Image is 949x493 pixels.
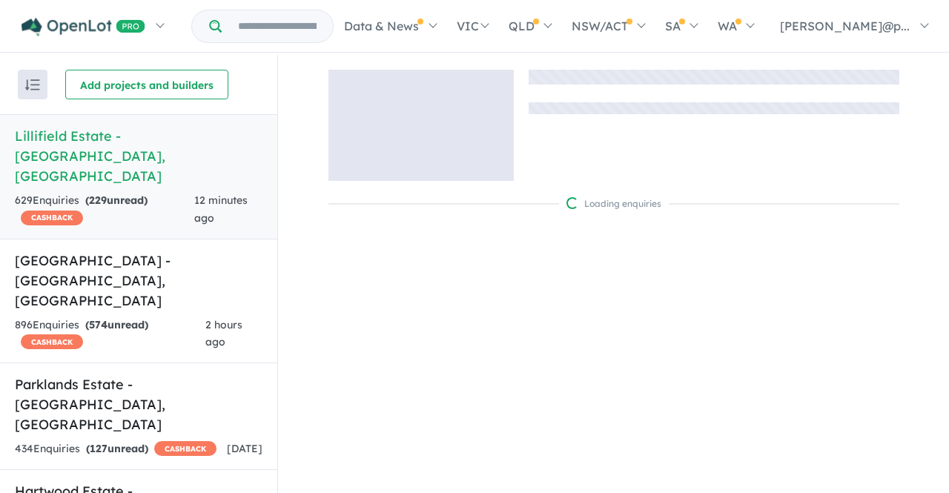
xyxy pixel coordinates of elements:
strong: ( unread) [85,318,148,331]
div: 434 Enquir ies [15,440,216,458]
img: Openlot PRO Logo White [22,18,145,36]
img: sort.svg [25,79,40,90]
div: 629 Enquir ies [15,192,194,228]
span: CASHBACK [21,211,83,225]
span: 127 [90,442,108,455]
h5: Lillifield Estate - [GEOGRAPHIC_DATA] , [GEOGRAPHIC_DATA] [15,126,262,186]
strong: ( unread) [85,193,148,207]
span: CASHBACK [154,441,216,456]
span: CASHBACK [21,334,83,349]
span: 12 minutes ago [194,193,248,225]
span: 2 hours ago [205,318,242,349]
div: Loading enquiries [566,196,661,211]
span: 229 [89,193,107,207]
strong: ( unread) [86,442,148,455]
button: Add projects and builders [65,70,228,99]
span: [DATE] [227,442,262,455]
span: 574 [89,318,108,331]
div: 896 Enquir ies [15,317,205,352]
h5: [GEOGRAPHIC_DATA] - [GEOGRAPHIC_DATA] , [GEOGRAPHIC_DATA] [15,251,262,311]
span: [PERSON_NAME]@p... [780,19,910,33]
input: Try estate name, suburb, builder or developer [225,10,330,42]
h5: Parklands Estate - [GEOGRAPHIC_DATA] , [GEOGRAPHIC_DATA] [15,374,262,434]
